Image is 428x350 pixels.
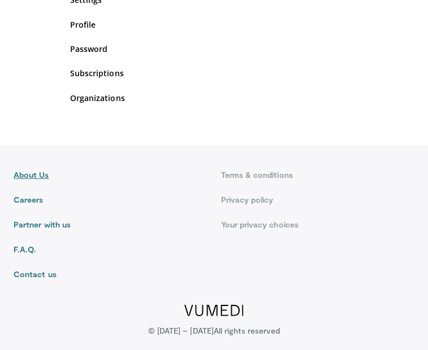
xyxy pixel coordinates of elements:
a: About Us [14,169,207,181]
p: © [DATE] – [DATE] [148,325,280,336]
a: Careers [14,194,207,205]
a: Partner with us [14,219,207,230]
a: Subscriptions [70,67,358,79]
img: VuMedi Logo [184,305,244,316]
a: F.A.Q. [14,244,207,255]
a: Terms & conditions [221,169,415,181]
a: Organizations [70,92,358,104]
a: Password [70,43,358,55]
span: All rights reserved [214,326,280,335]
a: Privacy policy [221,194,415,205]
a: Contact us [14,269,207,280]
a: Your privacy choices [221,219,415,230]
a: Profile [70,19,358,30]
